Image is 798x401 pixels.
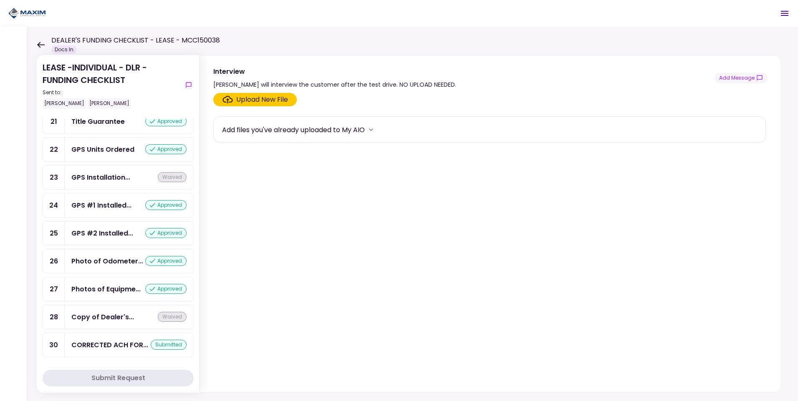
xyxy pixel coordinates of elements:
div: Photos of Equipment Exterior [71,284,141,294]
div: Upload New File [236,95,288,105]
div: approved [145,144,187,154]
div: GPS #2 Installed & Pinged [71,228,133,238]
div: 27 [43,277,65,301]
div: 22 [43,138,65,161]
div: Add files you've already uploaded to My AIO [222,125,365,135]
h1: DEALER'S FUNDING CHECKLIST - LEASE - MCC150038 [51,35,220,45]
div: 30 [43,333,65,357]
div: 23 [43,165,65,189]
a: 23GPS Installation Requestedwaived [43,165,194,190]
div: GPS #1 Installed & Pinged [71,200,131,211]
button: Submit Request [43,370,194,386]
div: [PERSON_NAME] [88,98,131,109]
div: 24 [43,193,65,217]
div: Photo of Odometer or Reefer hours [71,256,143,266]
div: approved [145,116,187,126]
div: waived [158,172,187,182]
div: 21 [43,110,65,133]
a: 30CORRECTED ACH FORM - via DocuSignsubmitted [43,333,194,357]
a: 26Photo of Odometer or Reefer hoursapproved [43,249,194,273]
div: Interview[PERSON_NAME] will interview the customer after the test drive. NO UPLOAD NEEDED.show-me... [199,55,781,393]
div: Interview [213,66,456,77]
div: approved [145,200,187,210]
a: 27Photos of Equipment Exteriorapproved [43,277,194,301]
a: 28Copy of Dealer's Warrantywaived [43,305,194,329]
div: Sent to: [43,89,180,96]
div: submitted [151,340,187,350]
a: 25GPS #2 Installed & Pingedapproved [43,221,194,246]
a: 24GPS #1 Installed & Pingedapproved [43,193,194,218]
div: Submit Request [91,373,145,383]
div: GPS Installation Requested [71,172,130,183]
div: approved [145,284,187,294]
div: Copy of Dealer's Warranty [71,312,134,322]
div: LEASE -INDIVIDUAL - DLR - FUNDING CHECKLIST [43,61,180,109]
div: 25 [43,221,65,245]
div: 28 [43,305,65,329]
div: GPS Units Ordered [71,144,134,155]
a: 22GPS Units Orderedapproved [43,137,194,162]
div: [PERSON_NAME] will interview the customer after the test drive. NO UPLOAD NEEDED. [213,80,456,90]
div: waived [158,312,187,322]
button: more [365,123,377,136]
div: Docs In [51,45,77,54]
div: approved [145,256,187,266]
a: 21Title Guaranteeapproved [43,109,194,134]
div: CORRECTED ACH FORM - via DocuSign [71,340,148,350]
img: Partner icon [8,7,46,20]
span: Click here to upload the required document [213,93,297,106]
button: show-messages [184,80,194,90]
div: Title Guarantee [71,116,125,127]
div: 26 [43,249,65,273]
div: [PERSON_NAME] [43,98,86,109]
div: approved [145,228,187,238]
button: Open menu [775,3,795,23]
button: show-messages [715,73,768,83]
